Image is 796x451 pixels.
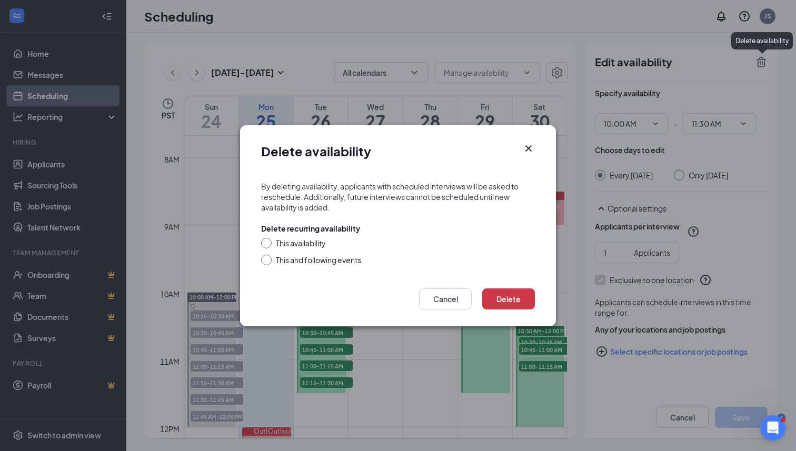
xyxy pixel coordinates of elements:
svg: Cross [522,142,535,155]
iframe: Intercom live chat [760,415,785,440]
div: By deleting availability, applicants with scheduled interviews will be asked to reschedule. Addit... [261,181,535,213]
div: This availability [276,238,326,248]
button: Cancel [419,288,472,309]
div: Delete recurring availability [261,223,360,234]
div: Delete availability [731,32,793,49]
h1: Delete availability [261,142,371,160]
button: Delete [482,288,535,309]
div: This and following events [276,255,361,265]
button: Close [522,142,535,155]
